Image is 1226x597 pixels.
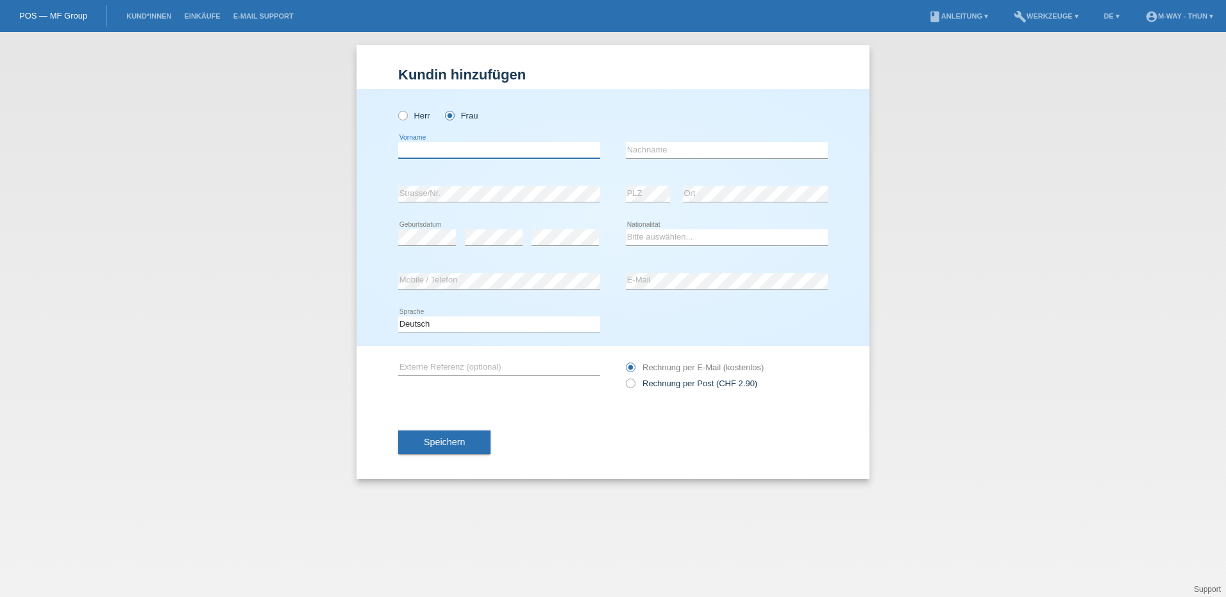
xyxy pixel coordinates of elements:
[1014,10,1027,23] i: build
[178,12,226,20] a: Einkäufe
[626,379,634,395] input: Rechnung per Post (CHF 2.90)
[1007,12,1085,20] a: buildWerkzeuge ▾
[1139,12,1220,20] a: account_circlem-way - Thun ▾
[626,363,634,379] input: Rechnung per E-Mail (kostenlos)
[928,10,941,23] i: book
[1098,12,1126,20] a: DE ▾
[626,363,764,372] label: Rechnung per E-Mail (kostenlos)
[626,379,757,388] label: Rechnung per Post (CHF 2.90)
[1194,585,1221,594] a: Support
[1145,10,1158,23] i: account_circle
[398,67,828,83] h1: Kundin hinzufügen
[19,11,87,20] a: POS — MF Group
[424,437,465,447] span: Speichern
[445,111,478,120] label: Frau
[398,111,430,120] label: Herr
[922,12,995,20] a: bookAnleitung ▾
[227,12,300,20] a: E-Mail Support
[120,12,178,20] a: Kund*innen
[445,111,453,119] input: Frau
[398,111,407,119] input: Herr
[398,430,491,455] button: Speichern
